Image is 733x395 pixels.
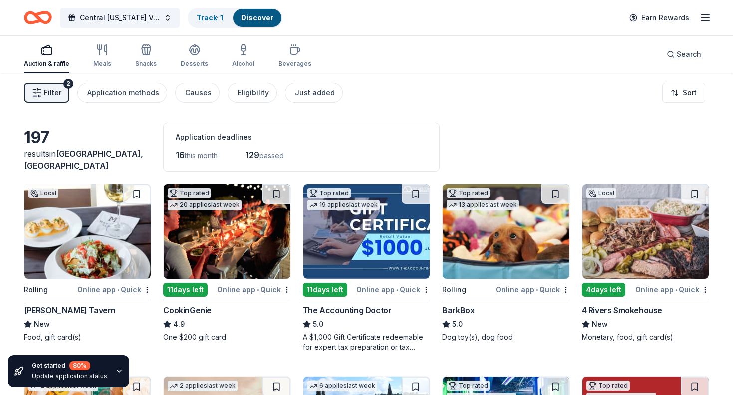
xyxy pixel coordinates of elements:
div: Online app Quick [496,283,570,296]
div: BarkBox [442,304,474,316]
span: 5.0 [313,318,323,330]
button: Sort [662,83,705,103]
div: Top rated [447,188,490,198]
div: Auction & raffle [24,60,69,68]
img: Image for 4 Rivers Smokehouse [582,184,709,279]
div: 2 applies last week [168,381,238,391]
span: 129 [245,150,259,160]
span: • [536,286,538,294]
div: Top rated [447,381,490,391]
a: Discover [241,13,273,22]
div: Online app Quick [77,283,151,296]
img: Image for BarkBox [443,184,569,279]
div: 13 applies last week [447,200,519,210]
span: Central [US_STATE] Veg Fest Animal Haven Silent Auction [80,12,160,24]
span: 4.9 [173,318,185,330]
div: Beverages [278,60,311,68]
div: Desserts [181,60,208,68]
a: Image for Marlow's TavernLocalRollingOnline app•Quick[PERSON_NAME] TavernNewFood, gift card(s) [24,184,151,342]
div: Just added [295,87,335,99]
img: Image for CookinGenie [164,184,290,279]
div: Update application status [32,372,107,380]
div: Meals [93,60,111,68]
span: • [396,286,398,294]
button: Beverages [278,40,311,73]
a: Earn Rewards [623,9,695,27]
a: Home [24,6,52,29]
img: Image for The Accounting Doctor [303,184,430,279]
div: Alcohol [232,60,254,68]
div: Online app Quick [356,283,430,296]
div: Food, gift card(s) [24,332,151,342]
div: 11 days left [163,283,208,297]
button: Eligibility [228,83,277,103]
div: Causes [185,87,212,99]
button: Auction & raffle [24,40,69,73]
span: 16 [176,150,185,160]
a: Track· 1 [197,13,223,22]
div: 4 Rivers Smokehouse [582,304,662,316]
button: Desserts [181,40,208,73]
button: Application methods [77,83,167,103]
button: Causes [175,83,220,103]
div: Dog toy(s), dog food [442,332,569,342]
a: Image for BarkBoxTop rated13 applieslast weekRollingOnline app•QuickBarkBox5.0Dog toy(s), dog food [442,184,569,342]
div: Online app Quick [217,283,291,296]
button: Alcohol [232,40,254,73]
span: this month [185,151,218,160]
div: Local [586,188,616,198]
div: Local [28,188,58,198]
span: • [675,286,677,294]
div: Get started [32,361,107,370]
button: Meals [93,40,111,73]
span: 5.0 [452,318,463,330]
div: The Accounting Doctor [303,304,392,316]
span: passed [259,151,284,160]
span: [GEOGRAPHIC_DATA], [GEOGRAPHIC_DATA] [24,149,143,171]
button: Snacks [135,40,157,73]
span: Filter [44,87,61,99]
button: Track· 1Discover [188,8,282,28]
div: 4 days left [582,283,625,297]
div: Eligibility [238,87,269,99]
div: results [24,148,151,172]
div: 19 applies last week [307,200,380,210]
span: New [34,318,50,330]
button: Just added [285,83,343,103]
img: Image for Marlow's Tavern [24,184,151,279]
span: New [592,318,608,330]
div: 80 % [69,361,90,370]
div: Rolling [442,284,466,296]
span: Search [677,48,701,60]
div: 197 [24,128,151,148]
button: Central [US_STATE] Veg Fest Animal Haven Silent Auction [60,8,180,28]
div: A $1,000 Gift Certificate redeemable for expert tax preparation or tax resolution services—recipi... [303,332,430,352]
span: Sort [683,87,697,99]
div: Top rated [168,188,211,198]
div: [PERSON_NAME] Tavern [24,304,116,316]
span: • [117,286,119,294]
button: Search [659,44,709,64]
span: in [24,149,143,171]
div: Rolling [24,284,48,296]
div: 2 [63,79,73,89]
div: CookinGenie [163,304,212,316]
div: Top rated [586,381,630,391]
a: Image for 4 Rivers SmokehouseLocal4days leftOnline app•Quick4 Rivers SmokehouseNewMonetary, food,... [582,184,709,342]
div: Top rated [307,188,351,198]
a: Image for The Accounting DoctorTop rated19 applieslast week11days leftOnline app•QuickThe Account... [303,184,430,352]
button: Filter2 [24,83,69,103]
div: 20 applies last week [168,200,242,210]
div: One $200 gift card [163,332,290,342]
div: 11 days left [303,283,347,297]
span: • [257,286,259,294]
a: Image for CookinGenieTop rated20 applieslast week11days leftOnline app•QuickCookinGenie4.9One $20... [163,184,290,342]
div: Application deadlines [176,131,427,143]
div: 6 applies last week [307,381,377,391]
div: Snacks [135,60,157,68]
div: Monetary, food, gift card(s) [582,332,709,342]
div: Application methods [87,87,159,99]
div: Online app Quick [635,283,709,296]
